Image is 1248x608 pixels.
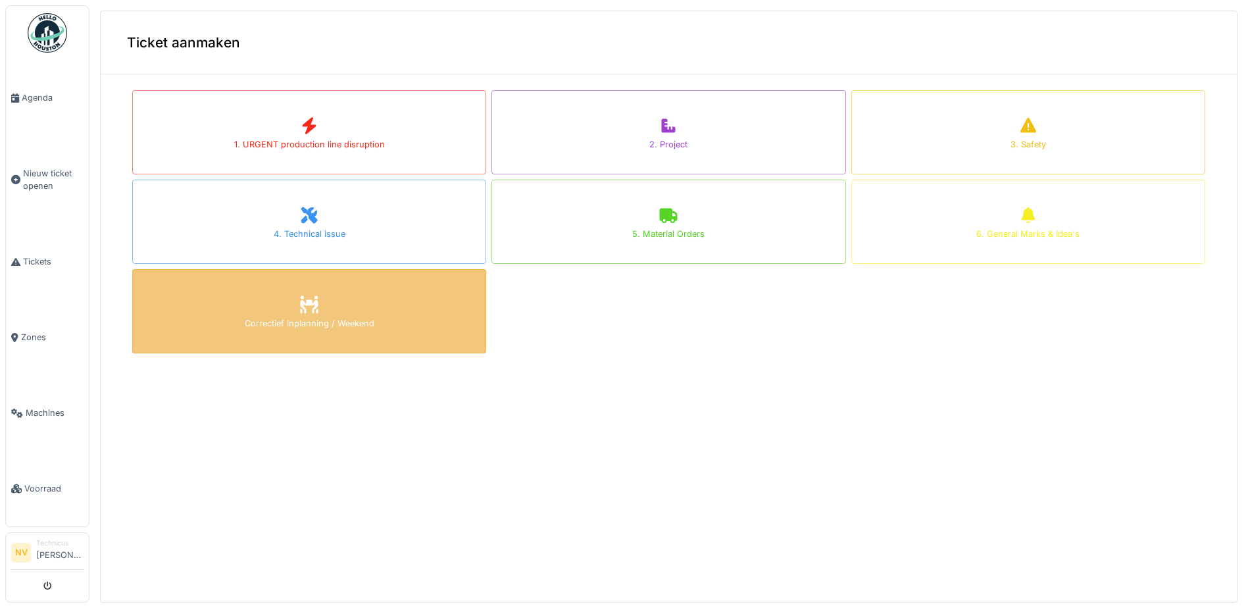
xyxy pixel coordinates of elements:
span: Tickets [23,255,84,268]
a: Agenda [6,60,89,136]
a: Voorraad [6,451,89,526]
div: 6. General Marks & Idea's [976,228,1080,240]
span: Agenda [22,91,84,104]
div: 5. Material Orders [632,228,705,240]
span: Machines [26,407,84,419]
div: 1. URGENT production line disruption [234,138,385,151]
div: Correctief Inplanning / Weekend [245,317,374,330]
a: Zones [6,299,89,375]
a: NV Technicus[PERSON_NAME] [11,538,84,570]
li: NV [11,543,31,563]
div: 3. Safety [1011,138,1046,151]
a: Tickets [6,224,89,299]
div: Technicus [36,538,84,548]
div: Ticket aanmaken [101,11,1237,74]
li: [PERSON_NAME] [36,538,84,567]
span: Voorraad [24,482,84,495]
a: Machines [6,375,89,451]
img: Badge_color-CXgf-gQk.svg [28,13,67,53]
span: Zones [21,331,84,343]
div: 2. Project [649,138,687,151]
a: Nieuw ticket openen [6,136,89,224]
span: Nieuw ticket openen [23,167,84,192]
div: 4. Technical issue [274,228,345,240]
